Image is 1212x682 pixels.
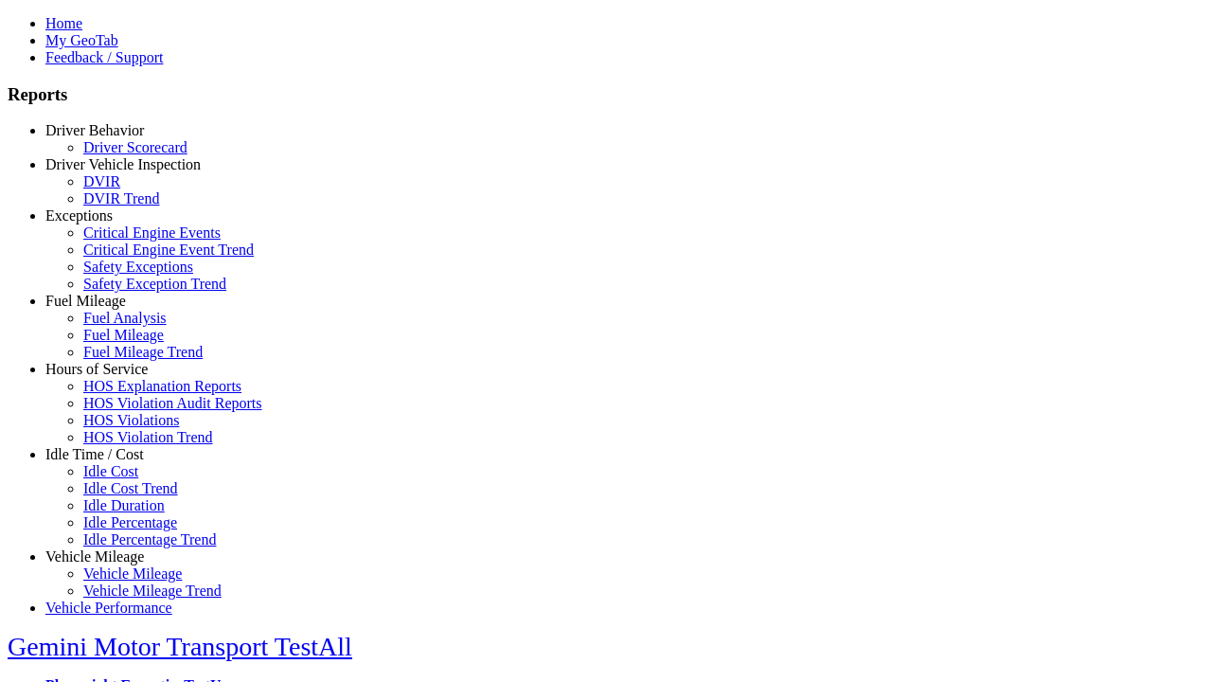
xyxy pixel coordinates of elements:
[45,15,82,31] a: Home
[83,395,262,411] a: HOS Violation Audit Reports
[45,49,163,65] a: Feedback / Support
[83,224,221,241] a: Critical Engine Events
[83,310,167,326] a: Fuel Analysis
[83,514,177,530] a: Idle Percentage
[45,361,148,377] a: Hours of Service
[45,207,113,224] a: Exceptions
[83,242,254,258] a: Critical Engine Event Trend
[83,190,159,206] a: DVIR Trend
[45,446,144,462] a: Idle Time / Cost
[83,497,165,513] a: Idle Duration
[45,122,144,138] a: Driver Behavior
[45,32,118,48] a: My GeoTab
[45,600,172,616] a: Vehicle Performance
[83,583,222,599] a: Vehicle Mileage Trend
[45,293,126,309] a: Fuel Mileage
[8,84,1204,105] h3: Reports
[83,139,187,155] a: Driver Scorecard
[83,463,138,479] a: Idle Cost
[83,412,179,428] a: HOS Violations
[83,480,178,496] a: Idle Cost Trend
[83,173,120,189] a: DVIR
[83,531,216,547] a: Idle Percentage Trend
[8,632,352,661] a: Gemini Motor Transport TestAll
[45,548,144,565] a: Vehicle Mileage
[83,327,164,343] a: Fuel Mileage
[45,156,201,172] a: Driver Vehicle Inspection
[83,344,203,360] a: Fuel Mileage Trend
[83,378,241,394] a: HOS Explanation Reports
[83,276,226,292] a: Safety Exception Trend
[83,259,193,275] a: Safety Exceptions
[83,429,213,445] a: HOS Violation Trend
[83,565,182,582] a: Vehicle Mileage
